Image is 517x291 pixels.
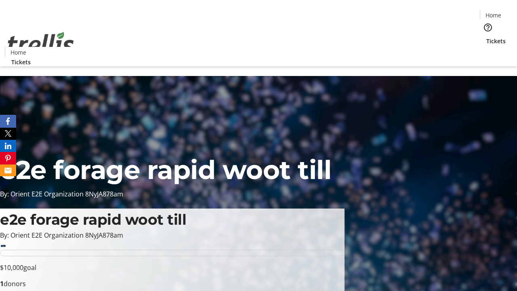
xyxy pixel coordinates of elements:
[5,58,37,66] a: Tickets
[480,37,512,45] a: Tickets
[11,58,31,66] span: Tickets
[11,48,26,57] span: Home
[5,48,31,57] a: Home
[480,19,496,36] button: Help
[486,37,506,45] span: Tickets
[480,45,496,61] button: Cart
[5,23,77,63] img: Orient E2E Organization 8NyJA878am's Logo
[480,11,506,19] a: Home
[485,11,501,19] span: Home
